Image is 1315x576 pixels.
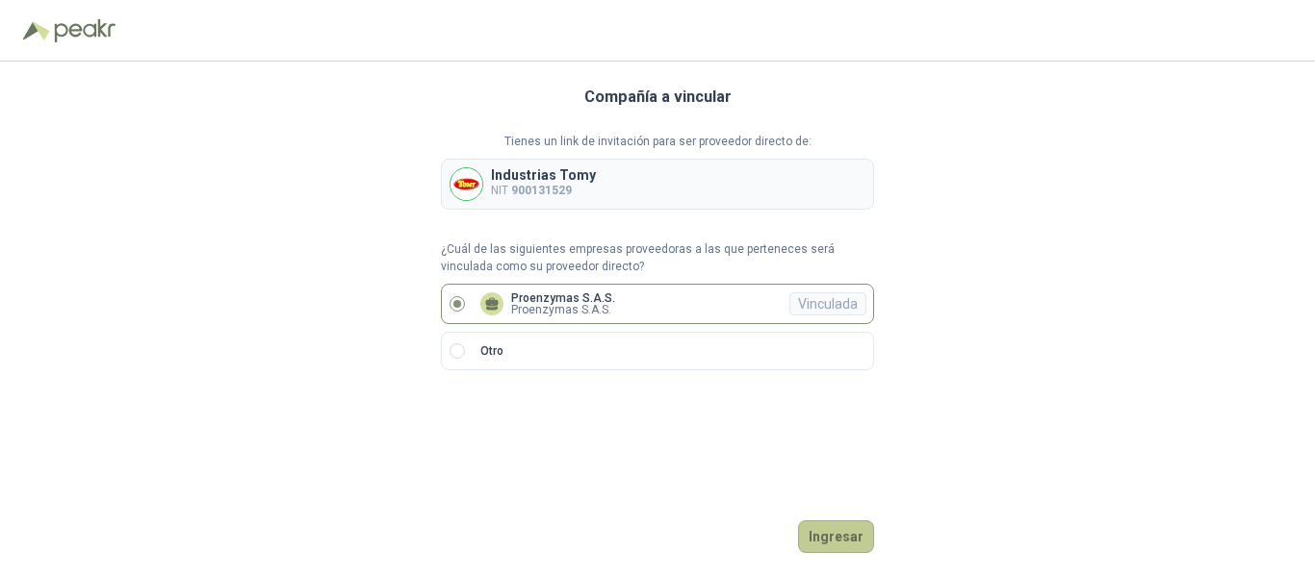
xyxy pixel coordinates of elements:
[441,240,874,277] p: ¿Cuál de las siguientes empresas proveedoras a las que perteneces será vinculada como su proveedo...
[441,133,874,151] p: Tienes un link de invitación para ser proveedor directo de:
[584,85,732,110] h3: Compañía a vincular
[23,21,50,40] img: Logo
[789,292,866,315] div: Vinculada
[480,342,503,361] p: Otro
[54,19,116,42] img: Peakr
[798,520,874,553] button: Ingresar
[491,182,596,200] p: NIT
[511,304,615,315] p: Proenzymas S.A.S.
[491,168,596,182] p: Industrias Tomy
[451,168,482,200] img: Company Logo
[511,292,615,304] p: Proenzymas S.A.S.
[511,184,572,197] b: 900131529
